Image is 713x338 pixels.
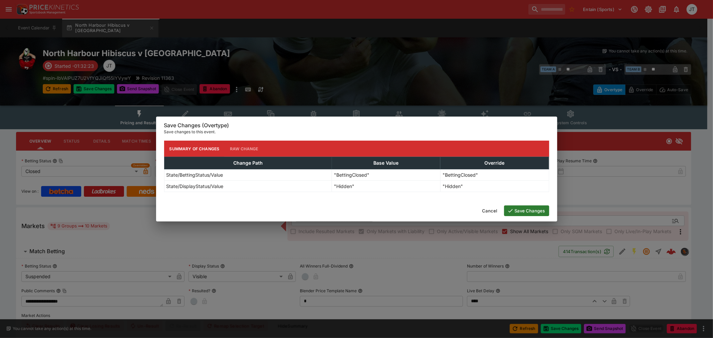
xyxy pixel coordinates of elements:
td: "BettingClosed" [440,169,549,181]
button: Summary of Changes [164,141,225,157]
th: Base Value [332,157,441,169]
p: State/BettingStatus/Value [166,171,223,178]
td: "BettingClosed" [332,169,441,181]
p: State/DisplayStatus/Value [166,183,224,190]
td: "Hidden" [332,181,441,192]
button: Save Changes [504,205,549,216]
button: Cancel [478,205,501,216]
h6: Save Changes (Overtype) [164,122,549,129]
th: Override [440,157,549,169]
td: "Hidden" [440,181,549,192]
p: Save changes to this event. [164,129,549,135]
button: Raw Change [225,141,264,157]
th: Change Path [164,157,332,169]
